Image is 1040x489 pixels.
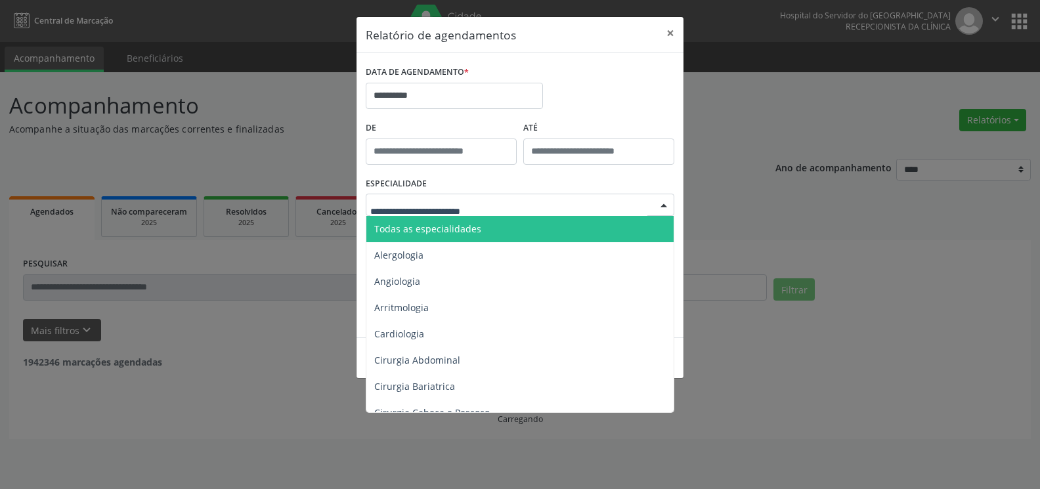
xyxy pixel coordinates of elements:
[374,301,429,314] span: Arritmologia
[374,249,423,261] span: Alergologia
[366,174,427,194] label: ESPECIALIDADE
[374,354,460,366] span: Cirurgia Abdominal
[657,17,683,49] button: Close
[374,328,424,340] span: Cardiologia
[523,118,674,138] label: ATÉ
[374,380,455,393] span: Cirurgia Bariatrica
[366,26,516,43] h5: Relatório de agendamentos
[374,406,490,419] span: Cirurgia Cabeça e Pescoço
[366,62,469,83] label: DATA DE AGENDAMENTO
[374,223,481,235] span: Todas as especialidades
[374,275,420,287] span: Angiologia
[366,118,517,138] label: De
